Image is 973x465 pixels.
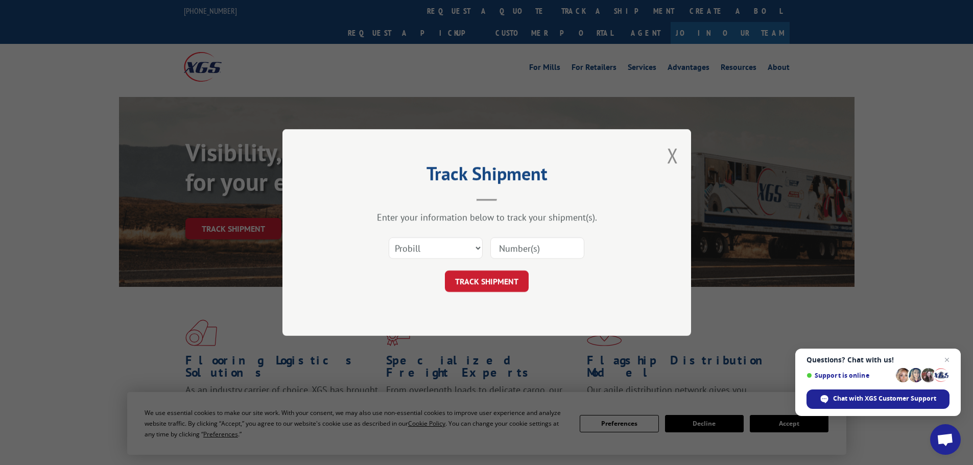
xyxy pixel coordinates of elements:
[445,271,529,292] button: TRACK SHIPMENT
[334,166,640,186] h2: Track Shipment
[806,372,892,379] span: Support is online
[806,356,950,364] span: Questions? Chat with us!
[806,389,950,409] div: Chat with XGS Customer Support
[334,211,640,223] div: Enter your information below to track your shipment(s).
[833,394,936,403] span: Chat with XGS Customer Support
[667,142,678,169] button: Close modal
[490,237,584,259] input: Number(s)
[930,424,961,455] div: Open chat
[941,354,953,366] span: Close chat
